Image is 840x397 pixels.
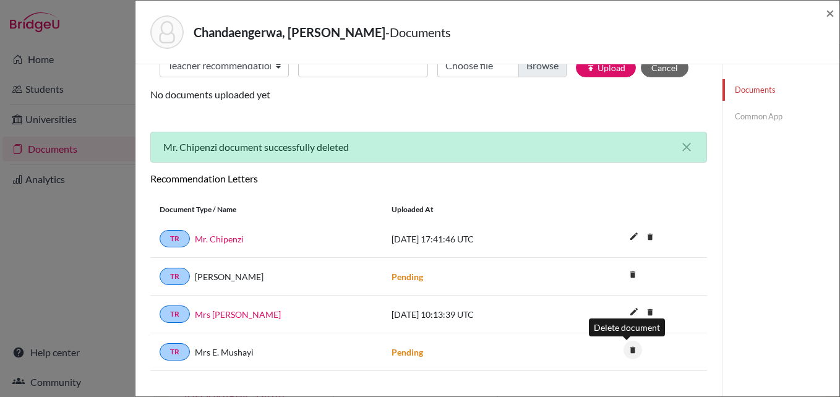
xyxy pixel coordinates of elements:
span: [DATE] 17:41:46 UTC [392,234,474,244]
a: Mr. Chipenzi [195,233,244,245]
a: delete [641,229,659,246]
div: Document Type / Name [150,204,382,215]
i: delete [624,265,642,284]
a: delete [624,343,642,359]
strong: Pending [392,271,423,282]
i: delete [641,228,659,246]
button: Cancel [641,58,688,77]
span: Mrs E. Mushayi [195,346,254,359]
div: Mr. Chipenzi document successfully deleted [150,132,707,163]
span: - Documents [385,25,451,40]
a: TR [160,268,190,285]
div: Uploaded at [382,204,568,215]
span: [DATE] 10:13:39 UTC [392,309,474,320]
i: publish [586,64,595,72]
a: delete [624,267,642,284]
div: Delete document [589,318,665,336]
a: Documents [722,79,839,101]
button: edit [624,228,645,247]
a: Common App [722,106,839,127]
a: TR [160,343,190,361]
a: TR [160,305,190,323]
span: [PERSON_NAME] [195,270,264,283]
i: delete [624,341,642,359]
a: delete [641,305,659,322]
i: edit [624,302,644,322]
i: edit [624,226,644,246]
button: publishUpload [576,58,636,77]
h6: Recommendation Letters [150,173,707,184]
a: TR [160,230,190,247]
button: close [679,140,694,155]
button: Close [826,6,834,20]
strong: Pending [392,347,423,357]
a: Mrs [PERSON_NAME] [195,308,281,321]
i: delete [641,303,659,322]
strong: Chandaengerwa, [PERSON_NAME] [194,25,385,40]
span: × [826,4,834,22]
button: edit [624,304,645,322]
